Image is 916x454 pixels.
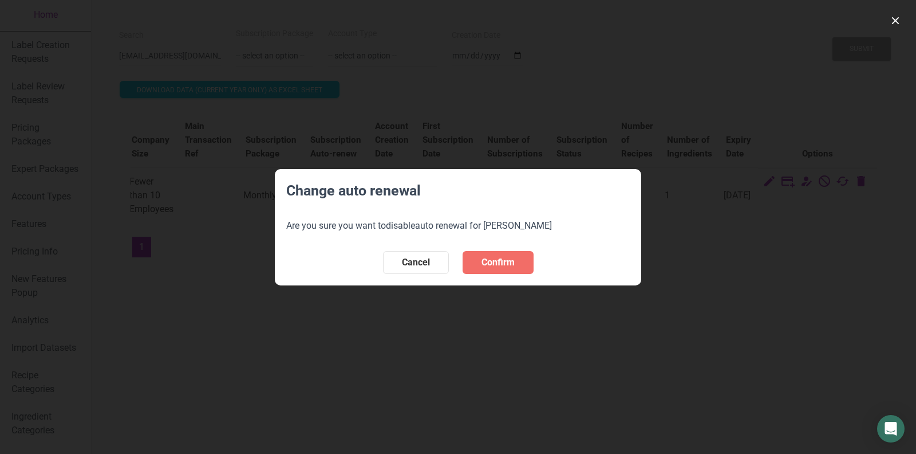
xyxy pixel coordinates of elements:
[286,181,630,219] h3: Change auto renewal
[463,251,534,274] button: Confirm
[402,256,430,269] span: Cancel
[386,220,415,231] b: disable
[286,219,630,233] p: Are you sure you want to auto renewal for [PERSON_NAME]
[383,251,449,274] button: Cancel
[877,415,905,443] div: Open Intercom Messenger
[481,256,515,269] span: Confirm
